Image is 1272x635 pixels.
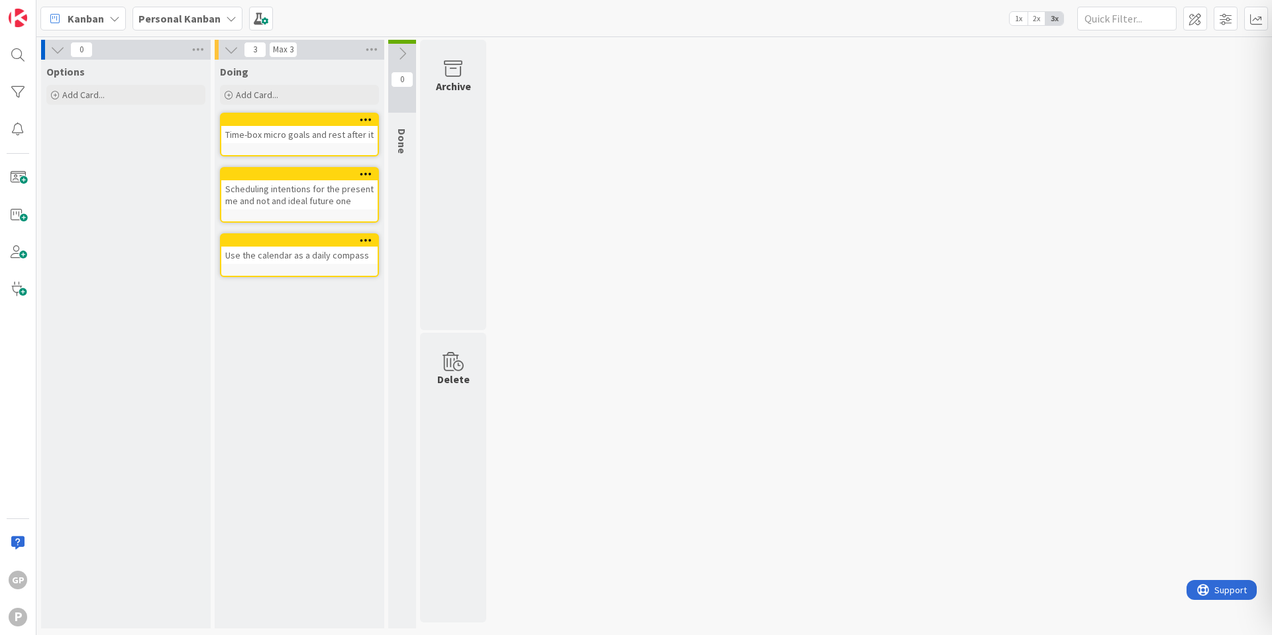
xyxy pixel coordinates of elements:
[70,42,93,58] span: 0
[220,233,379,277] a: Use the calendar as a daily compass
[62,89,105,101] span: Add Card...
[1010,12,1028,25] span: 1x
[28,2,60,18] span: Support
[221,126,378,143] div: Time-box micro goals and rest after it
[236,89,278,101] span: Add Card...
[9,608,27,626] div: P
[396,129,409,154] span: Done
[221,180,378,209] div: Scheduling intentions for the present me and not and ideal future one
[9,9,27,27] img: Visit kanbanzone.com
[68,11,104,27] span: Kanban
[1045,12,1063,25] span: 3x
[9,571,27,589] div: GP
[273,46,293,53] div: Max 3
[437,371,470,387] div: Delete
[138,12,221,25] b: Personal Kanban
[1077,7,1177,30] input: Quick Filter...
[221,114,378,143] div: Time-box micro goals and rest after it
[1028,12,1045,25] span: 2x
[220,167,379,223] a: Scheduling intentions for the present me and not and ideal future one
[46,65,85,78] span: Options
[436,78,471,94] div: Archive
[391,72,413,87] span: 0
[220,65,248,78] span: Doing
[244,42,266,58] span: 3
[221,247,378,264] div: Use the calendar as a daily compass
[220,113,379,156] a: Time-box micro goals and rest after it
[221,168,378,209] div: Scheduling intentions for the present me and not and ideal future one
[221,235,378,264] div: Use the calendar as a daily compass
